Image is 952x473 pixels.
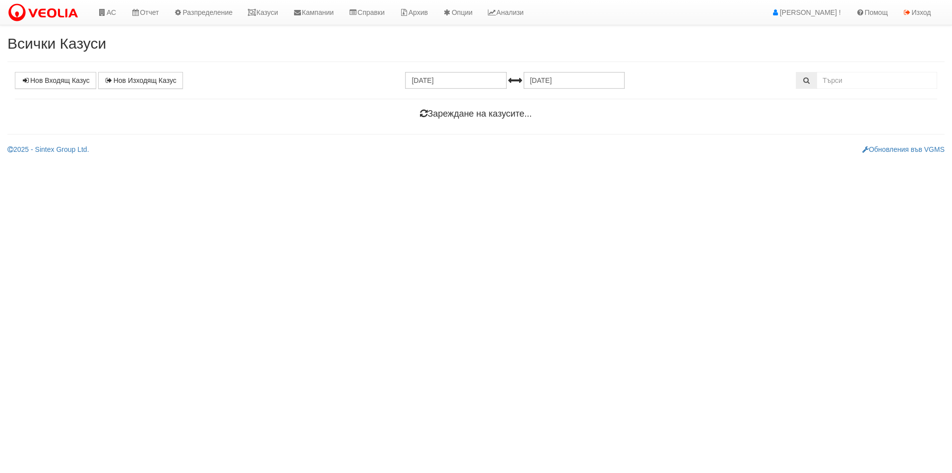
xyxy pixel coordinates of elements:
[15,109,937,119] h4: Зареждане на казусите...
[15,72,96,89] a: Нов Входящ Казус
[7,145,89,153] a: 2025 - Sintex Group Ltd.
[7,35,945,52] h2: Всички Казуси
[862,145,945,153] a: Обновления във VGMS
[98,72,183,89] a: Нов Изходящ Казус
[7,2,83,23] img: VeoliaLogo.png
[817,72,937,89] input: Търсене по Идентификатор, Бл/Вх/Ап, Тип, Описание, Моб. Номер, Имейл, Файл, Коментар,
